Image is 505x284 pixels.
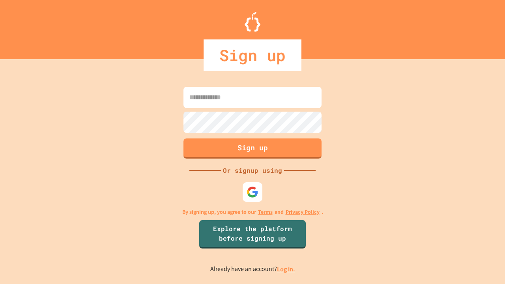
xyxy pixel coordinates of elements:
[286,208,320,216] a: Privacy Policy
[221,166,284,175] div: Or signup using
[258,208,273,216] a: Terms
[183,138,322,159] button: Sign up
[182,208,323,216] p: By signing up, you agree to our and .
[472,252,497,276] iframe: chat widget
[247,186,258,198] img: google-icon.svg
[204,39,301,71] div: Sign up
[245,12,260,32] img: Logo.svg
[277,265,295,273] a: Log in.
[210,264,295,274] p: Already have an account?
[199,220,306,248] a: Explore the platform before signing up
